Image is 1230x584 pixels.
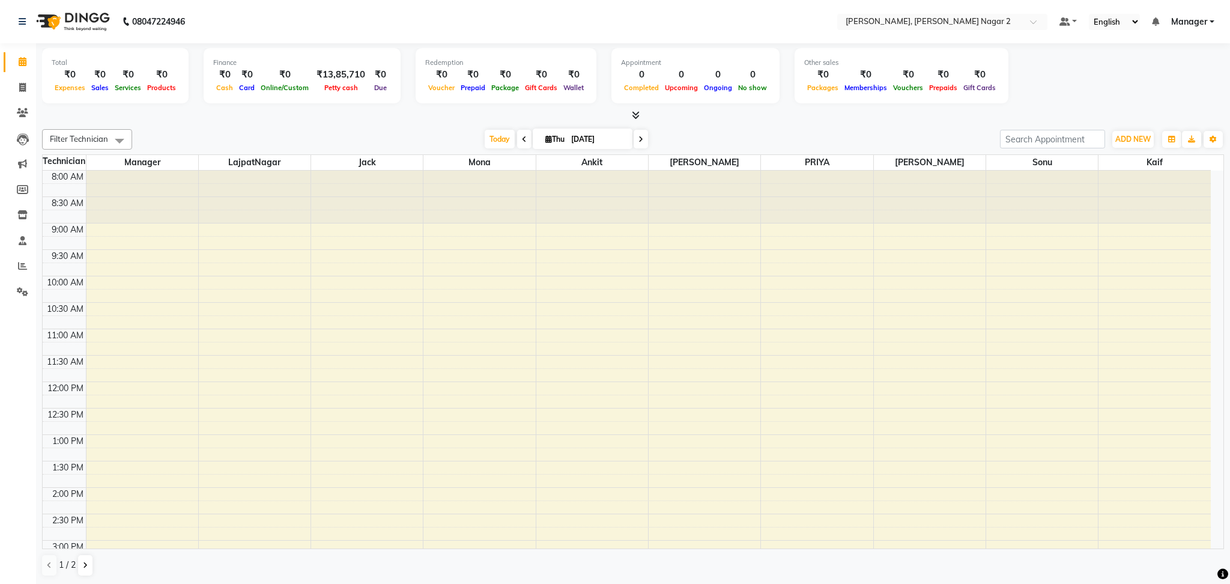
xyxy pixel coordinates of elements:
[31,5,113,38] img: logo
[649,155,760,170] span: [PERSON_NAME]
[735,84,770,92] span: No show
[1098,155,1211,170] span: kaif
[874,155,986,170] span: [PERSON_NAME]
[986,155,1098,170] span: sonu
[621,58,770,68] div: Appointment
[112,84,144,92] span: Services
[370,68,391,82] div: ₹0
[50,514,86,527] div: 2:30 PM
[45,409,86,421] div: 12:30 PM
[311,155,423,170] span: Jack
[144,68,179,82] div: ₹0
[312,68,370,82] div: ₹13,85,710
[199,155,311,170] span: LajpatNagar
[321,84,361,92] span: Petty cash
[425,84,458,92] span: Voucher
[49,197,86,210] div: 8:30 AM
[49,171,86,183] div: 8:00 AM
[662,68,701,82] div: 0
[458,84,488,92] span: Prepaid
[49,250,86,263] div: 9:30 AM
[522,68,560,82] div: ₹0
[1000,130,1105,148] input: Search Appointment
[890,84,926,92] span: Vouchers
[236,84,258,92] span: Card
[49,224,86,236] div: 9:00 AM
[425,68,458,82] div: ₹0
[44,303,86,315] div: 10:30 AM
[86,155,198,170] span: Manager
[371,84,390,92] span: Due
[50,461,86,474] div: 1:30 PM
[112,68,144,82] div: ₹0
[926,68,960,82] div: ₹0
[50,134,108,144] span: Filter Technician
[841,84,890,92] span: Memberships
[522,84,560,92] span: Gift Cards
[1112,131,1154,148] button: ADD NEW
[926,84,960,92] span: Prepaids
[43,155,86,168] div: Technician
[735,68,770,82] div: 0
[488,84,522,92] span: Package
[258,84,312,92] span: Online/Custom
[960,84,999,92] span: Gift Cards
[423,155,535,170] span: Mona
[144,84,179,92] span: Products
[45,382,86,395] div: 12:00 PM
[621,68,662,82] div: 0
[44,276,86,289] div: 10:00 AM
[213,58,391,68] div: Finance
[458,68,488,82] div: ₹0
[701,68,735,82] div: 0
[213,68,236,82] div: ₹0
[890,68,926,82] div: ₹0
[485,130,515,148] span: Today
[542,135,568,144] span: Thu
[536,155,648,170] span: Ankit
[50,541,86,553] div: 3:00 PM
[213,84,236,92] span: Cash
[44,329,86,342] div: 11:00 AM
[1171,16,1207,28] span: Manager
[50,488,86,500] div: 2:00 PM
[568,130,628,148] input: 2025-09-04
[841,68,890,82] div: ₹0
[258,68,312,82] div: ₹0
[59,559,76,571] span: 1 / 2
[44,356,86,368] div: 11:30 AM
[804,68,841,82] div: ₹0
[761,155,873,170] span: PRIYA
[132,5,185,38] b: 08047224946
[662,84,701,92] span: Upcoming
[425,58,587,68] div: Redemption
[50,435,86,448] div: 1:00 PM
[621,84,662,92] span: Completed
[488,68,522,82] div: ₹0
[804,58,999,68] div: Other sales
[52,58,179,68] div: Total
[236,68,258,82] div: ₹0
[804,84,841,92] span: Packages
[960,68,999,82] div: ₹0
[560,84,587,92] span: Wallet
[701,84,735,92] span: Ongoing
[1115,135,1151,144] span: ADD NEW
[52,84,88,92] span: Expenses
[88,68,112,82] div: ₹0
[560,68,587,82] div: ₹0
[88,84,112,92] span: Sales
[52,68,88,82] div: ₹0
